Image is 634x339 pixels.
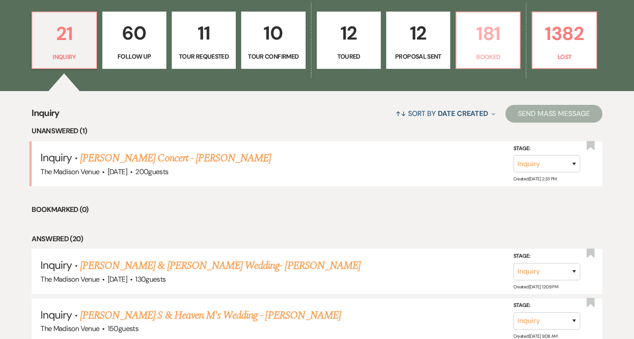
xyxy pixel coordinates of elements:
[80,307,341,323] a: [PERSON_NAME] S & Heaven M's Wedding - [PERSON_NAME]
[513,301,580,311] label: Stage:
[317,12,381,69] a: 12Toured
[80,258,360,274] a: [PERSON_NAME] & [PERSON_NAME] Wedding- [PERSON_NAME]
[538,19,590,48] p: 1382
[386,12,450,69] a: 12Proposal Sent
[513,283,558,289] span: Created: [DATE] 12:09 PM
[462,19,514,48] p: 181
[40,258,72,272] span: Inquiry
[513,176,557,182] span: Created: [DATE] 2:33 PM
[392,52,444,61] p: Proposal Sent
[32,125,602,137] li: Unanswered (1)
[538,52,590,62] p: Lost
[438,109,488,118] span: Date Created
[32,12,97,69] a: 21Inquiry
[396,109,406,118] span: ↑↓
[135,275,166,284] span: 130 guests
[108,52,161,61] p: Follow Up
[40,151,72,164] span: Inquiry
[40,308,72,322] span: Inquiry
[32,204,602,215] li: Bookmarked (0)
[40,167,99,176] span: The Madison Venue
[178,52,230,61] p: Tour Requested
[32,106,60,125] span: Inquiry
[40,324,99,333] span: The Madison Venue
[247,18,299,48] p: 10
[38,19,90,48] p: 21
[323,52,375,61] p: Toured
[40,275,99,284] span: The Madison Venue
[108,18,161,48] p: 60
[108,275,127,284] span: [DATE]
[462,52,514,62] p: Booked
[392,18,444,48] p: 12
[323,18,375,48] p: 12
[505,105,602,123] button: Send Mass Message
[247,52,299,61] p: Tour Confirmed
[108,324,138,333] span: 150 guests
[241,12,305,69] a: 10Tour Confirmed
[392,102,499,125] button: Sort By Date Created
[513,144,580,154] label: Stage:
[80,150,271,166] a: [PERSON_NAME] Concert - [PERSON_NAME]
[513,251,580,261] label: Stage:
[38,52,90,62] p: Inquiry
[135,167,168,176] span: 200 guests
[456,12,521,69] a: 181Booked
[513,333,557,339] span: Created: [DATE] 9:08 AM
[102,12,166,69] a: 60Follow Up
[32,233,602,245] li: Answered (20)
[108,167,127,176] span: [DATE]
[178,18,230,48] p: 11
[172,12,236,69] a: 11Tour Requested
[532,12,597,69] a: 1382Lost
